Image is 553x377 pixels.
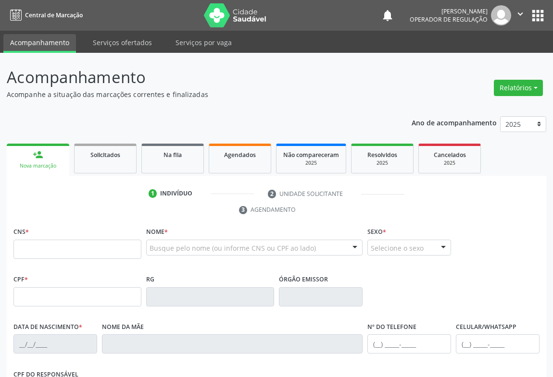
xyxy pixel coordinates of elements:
span: Cancelados [434,151,466,159]
button: Relatórios [494,80,543,96]
label: Nome [146,225,168,240]
span: Operador de regulação [410,15,488,24]
p: Acompanhe a situação das marcações correntes e finalizadas [7,89,384,99]
input: __/__/____ [13,334,97,353]
label: Nº do Telefone [367,320,416,335]
button: apps [529,7,546,24]
span: Não compareceram [283,151,339,159]
label: Nome da mãe [102,320,144,335]
span: Busque pelo nome (ou informe CNS ou CPF ao lado) [150,243,316,253]
span: Na fila [163,151,182,159]
span: Resolvidos [367,151,397,159]
div: 1 [149,189,157,198]
span: Central de Marcação [25,11,83,19]
a: Serviços ofertados [86,34,159,51]
p: Ano de acompanhamento [412,116,497,128]
a: Serviços por vaga [169,34,239,51]
label: Data de nascimento [13,320,82,335]
input: (__) _____-_____ [456,334,540,353]
label: Órgão emissor [279,272,328,287]
div: 2025 [358,159,406,167]
div: [PERSON_NAME] [410,7,488,15]
div: 2025 [283,159,339,167]
div: person_add [33,149,43,160]
span: Solicitados [90,151,120,159]
button: notifications [381,9,394,22]
div: Nova marcação [13,162,63,170]
a: Central de Marcação [7,7,83,23]
i:  [515,9,526,19]
label: CPF [13,272,28,287]
div: 2025 [426,159,474,167]
span: Agendados [224,151,256,159]
span: Selecione o sexo [371,243,424,253]
a: Acompanhamento [3,34,76,53]
input: (__) _____-_____ [367,334,451,353]
label: CNS [13,225,29,240]
label: RG [146,272,154,287]
div: Indivíduo [160,189,192,198]
button:  [511,5,529,25]
p: Acompanhamento [7,65,384,89]
label: Celular/WhatsApp [456,320,516,335]
label: Sexo [367,225,386,240]
img: img [491,5,511,25]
